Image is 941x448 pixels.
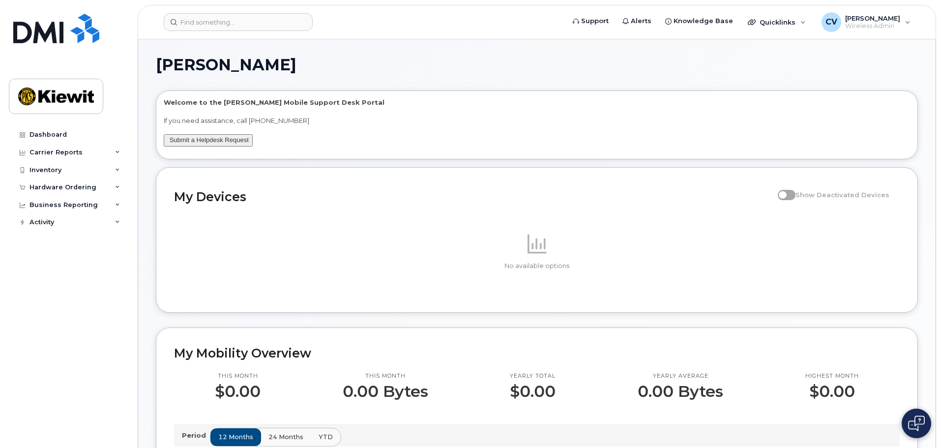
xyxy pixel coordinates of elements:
p: Highest month [805,372,859,380]
span: 24 months [268,432,303,442]
p: This month [215,372,261,380]
span: Show Deactivated Devices [795,191,889,199]
p: Yearly total [510,372,556,380]
p: $0.00 [805,383,859,400]
p: This month [343,372,428,380]
p: $0.00 [510,383,556,400]
p: If you need assistance, call [PHONE_NUMBER] [164,116,910,125]
input: Show Deactivated Devices [778,185,786,193]
p: Yearly average [638,372,723,380]
a: Submit a Helpdesk Request [170,136,249,144]
p: No available options [174,262,900,270]
p: 0.00 Bytes [343,383,428,400]
p: $0.00 [215,383,261,400]
span: YTD [319,432,333,442]
p: 0.00 Bytes [638,383,723,400]
span: [PERSON_NAME] [156,58,296,72]
button: Submit a Helpdesk Request [164,134,253,147]
img: Open chat [908,416,925,431]
h2: My Devices [174,189,773,204]
h2: My Mobility Overview [174,346,900,360]
p: Welcome to the [PERSON_NAME] Mobile Support Desk Portal [164,98,910,107]
p: Period [182,431,210,440]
